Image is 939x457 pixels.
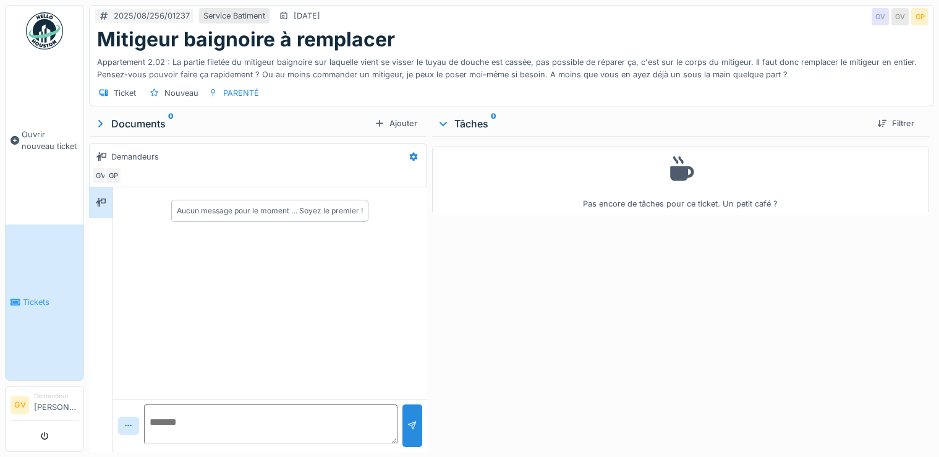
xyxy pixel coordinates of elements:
div: Filtrer [872,115,919,132]
a: Tickets [6,224,83,381]
li: GV [11,396,29,414]
div: Ticket [114,87,136,99]
div: Ajouter [370,115,422,132]
div: Demandeurs [111,151,159,163]
li: [PERSON_NAME] [34,391,79,418]
div: [DATE] [294,10,320,22]
div: GP [104,167,122,184]
div: 2025/08/256/01237 [114,10,190,22]
h1: Mitigeur baignoire à remplacer [97,28,395,51]
sup: 0 [168,116,174,131]
div: Demandeur [34,391,79,401]
img: Badge_color-CXgf-gQk.svg [26,12,63,49]
a: Ouvrir nouveau ticket [6,56,83,224]
a: GV Demandeur[PERSON_NAME] [11,391,79,421]
div: Nouveau [164,87,198,99]
div: GV [891,8,909,25]
div: Pas encore de tâches pour ce ticket. Un petit café ? [440,152,921,210]
span: Tickets [23,296,79,308]
div: Appartement 2.02 : La partie filetée du mitigeur baignoire sur laquelle vient se visser le tuyau ... [97,51,926,80]
div: GP [911,8,928,25]
div: Tâches [437,116,867,131]
div: Aucun message pour le moment … Soyez le premier ! [177,205,363,216]
div: GV [92,167,109,184]
div: PARENTÉ [223,87,259,99]
div: Documents [94,116,370,131]
div: Service Batiment [203,10,265,22]
span: Ouvrir nouveau ticket [22,129,79,152]
div: GV [872,8,889,25]
sup: 0 [491,116,496,131]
